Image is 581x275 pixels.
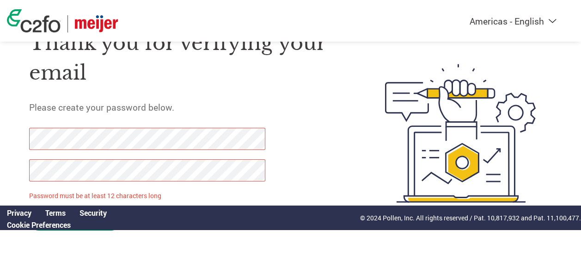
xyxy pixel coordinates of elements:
a: Security [80,208,107,218]
p: Password must be at least 12 characters long [29,191,268,200]
h1: Thank you for verifying your email [29,28,343,88]
h5: Please create your password below. [29,101,343,113]
img: create-password [369,15,552,252]
a: Terms [45,208,66,218]
a: Cookie Preferences, opens a dedicated popup modal window [7,220,71,230]
a: Privacy [7,208,31,218]
img: c2fo logo [7,9,61,32]
img: Meijer [75,15,118,32]
p: © 2024 Pollen, Inc. All rights reserved / Pat. 10,817,932 and Pat. 11,100,477. [360,213,581,223]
